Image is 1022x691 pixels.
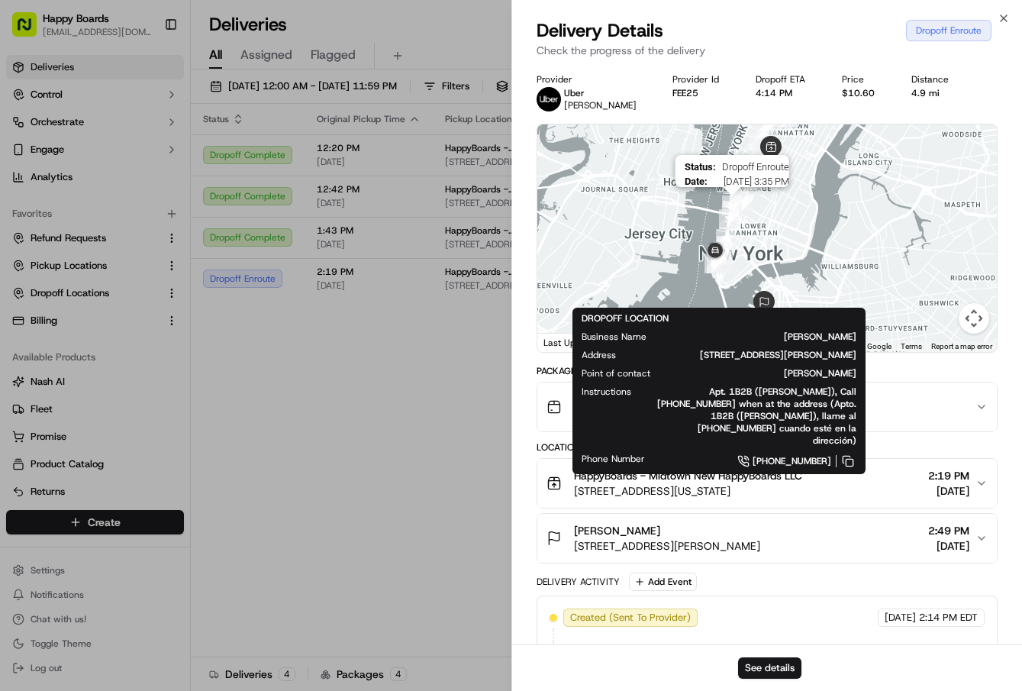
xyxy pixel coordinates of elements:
span: [STREET_ADDRESS][PERSON_NAME] [574,538,760,554]
span: [PERSON_NAME] [574,523,660,538]
span: Instructions [582,386,631,398]
p: Uber [564,87,637,99]
span: [PERSON_NAME] [671,331,856,343]
span: Business Name [582,331,646,343]
button: Start new chat [260,150,278,169]
span: • [50,237,56,249]
span: 2:14 PM EDT [919,611,978,625]
span: 2:19 PM [928,468,969,483]
span: [PERSON_NAME] [675,367,856,379]
span: Status : [684,161,715,173]
button: Add Event [629,573,697,591]
span: Knowledge Base [31,341,117,357]
a: [PHONE_NUMBER] [669,453,856,470]
span: 2:49 PM [928,523,969,538]
span: [PERSON_NAME] [PERSON_NAME] [47,278,202,290]
div: 4:14 PM [756,87,817,99]
div: 37 [713,241,733,261]
div: Distance [911,73,961,86]
img: Google [541,332,592,352]
p: Welcome 👋 [15,61,278,86]
div: Location Details [537,441,998,454]
div: 34 [722,195,742,215]
div: 20 [757,116,777,136]
div: 33 [730,196,750,216]
div: Last Updated: less than a minute ago [537,333,711,352]
span: [PHONE_NUMBER] [753,455,831,467]
div: 32 [733,194,753,214]
div: 4.9 mi [911,87,961,99]
a: 📗Knowledge Base [9,335,123,363]
a: Terms (opens in new tab) [901,342,922,350]
div: We're available if you need us! [69,161,210,173]
img: uber-new-logo.jpeg [537,87,561,111]
img: 1755196953914-cd9d9cba-b7f7-46ee-b6f5-75ff69acacf5 [32,146,60,173]
div: 40 [704,253,724,273]
span: [STREET_ADDRESS][PERSON_NAME] [640,349,856,361]
div: 21 [753,122,773,142]
div: Start new chat [69,146,250,161]
span: [DATE] 3:35 PM [713,176,788,187]
div: 💻 [129,343,141,355]
p: Check the progress of the delivery [537,43,998,58]
div: 24 [756,140,776,160]
span: Created (Sent To Provider) [570,611,691,625]
div: 39 [707,253,727,273]
div: $10.60 [842,87,887,99]
span: • [205,278,211,290]
div: 22 [749,131,769,150]
div: Past conversations [15,199,102,211]
span: [DATE] [59,237,90,249]
a: Powered byPylon [108,378,185,390]
span: Address [582,349,616,361]
img: 1736555255976-a54dd68f-1ca7-489b-9aae-adbdc363a1c4 [15,146,43,173]
div: Price [842,73,887,86]
span: Point of contact [582,367,650,379]
span: Dropoff Enroute [721,161,788,173]
div: 38 [711,251,731,271]
a: 💻API Documentation [123,335,251,363]
img: 1736555255976-a54dd68f-1ca7-489b-9aae-adbdc363a1c4 [31,279,43,291]
button: Map camera controls [959,303,989,334]
span: Pylon [152,379,185,390]
div: 36 [716,229,736,249]
span: [PERSON_NAME] [564,99,637,111]
span: Apt. 1B2B ([PERSON_NAME]), Call [PHONE_NUMBER] when at the address (Apto. 1B2B ([PERSON_NAME]), l... [656,386,856,447]
span: [DATE] [928,483,969,499]
span: DROPOFF LOCATION [582,312,669,325]
span: [STREET_ADDRESS][US_STATE] [574,483,802,499]
input: Got a question? Start typing here... [40,98,275,115]
button: [PERSON_NAME][STREET_ADDRESS][PERSON_NAME]2:49 PM[DATE] [537,514,998,563]
span: Date : [684,176,707,187]
a: Open this area in Google Maps (opens a new window) [541,332,592,352]
div: Delivery Activity [537,576,620,588]
img: Nash [15,15,46,46]
div: Package Details [537,365,998,377]
button: HappyBoards - Midtown New HappyBoards LLC[STREET_ADDRESS][US_STATE]2:19 PM[DATE] [537,459,998,508]
button: See details [738,657,801,679]
div: 29 [755,150,775,170]
div: Dropoff ETA [756,73,817,86]
div: 35 [719,209,739,229]
span: API Documentation [144,341,245,357]
a: Report a map error [931,342,992,350]
div: Provider [537,73,649,86]
span: Phone Number [582,453,645,465]
button: FEE25 [672,87,698,99]
div: 23 [753,138,772,158]
span: Delivery Details [537,18,663,43]
div: 📗 [15,343,27,355]
span: [DATE] [885,611,916,625]
div: Provider Id [672,73,731,86]
img: Joana Marie Avellanoza [15,263,40,288]
button: See all [237,195,278,214]
span: [DATE] [928,538,969,554]
span: HappyBoards - Midtown New HappyBoards LLC [574,468,802,483]
button: brown/white bag$133.03 [537,383,998,431]
span: [DATE] [214,278,245,290]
